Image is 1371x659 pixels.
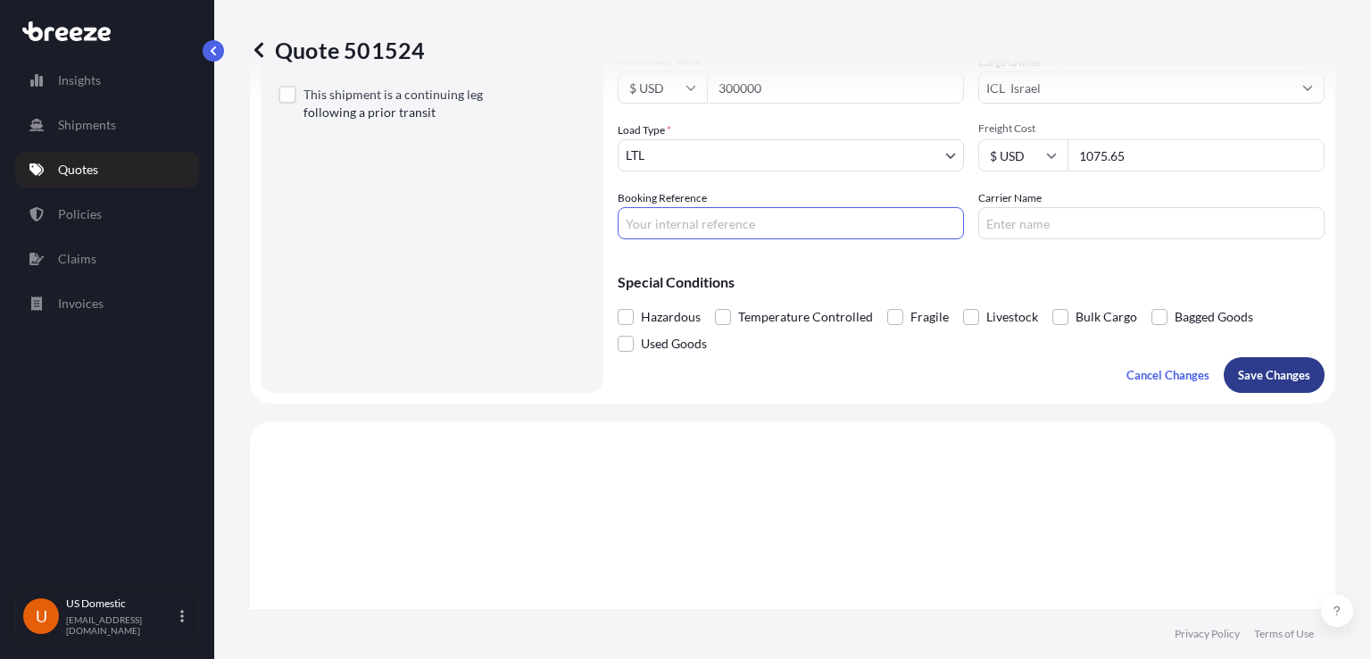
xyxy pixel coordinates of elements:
[66,596,177,611] p: US Domestic
[58,205,102,223] p: Policies
[15,63,199,98] a: Insights
[618,207,964,239] input: Your internal reference
[1254,627,1314,641] a: Terms of Use
[1224,357,1325,393] button: Save Changes
[618,139,964,171] button: LTL
[738,304,873,330] span: Temperature Controlled
[15,241,199,277] a: Claims
[641,330,707,357] span: Used Goods
[15,107,199,143] a: Shipments
[641,304,701,330] span: Hazardous
[250,36,425,64] p: Quote 501524
[1126,366,1209,384] p: Cancel Changes
[58,116,116,134] p: Shipments
[15,152,199,188] a: Quotes
[978,121,1325,136] span: Freight Cost
[1175,304,1253,330] span: Bagged Goods
[1238,366,1310,384] p: Save Changes
[58,295,104,313] p: Invoices
[66,614,177,636] p: [EMAIL_ADDRESS][DOMAIN_NAME]
[15,286,199,321] a: Invoices
[1112,357,1224,393] button: Cancel Changes
[626,146,644,164] span: LTL
[978,207,1325,239] input: Enter name
[986,304,1038,330] span: Livestock
[58,71,101,89] p: Insights
[618,275,1325,289] p: Special Conditions
[618,189,707,207] label: Booking Reference
[36,607,47,625] span: U
[1076,304,1137,330] span: Bulk Cargo
[1175,627,1240,641] a: Privacy Policy
[15,196,199,232] a: Policies
[58,250,96,268] p: Claims
[303,86,532,121] label: This shipment is a continuing leg following a prior transit
[910,304,949,330] span: Fragile
[58,161,98,179] p: Quotes
[978,189,1042,207] label: Carrier Name
[1068,139,1325,171] input: Enter amount
[618,121,671,139] span: Load Type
